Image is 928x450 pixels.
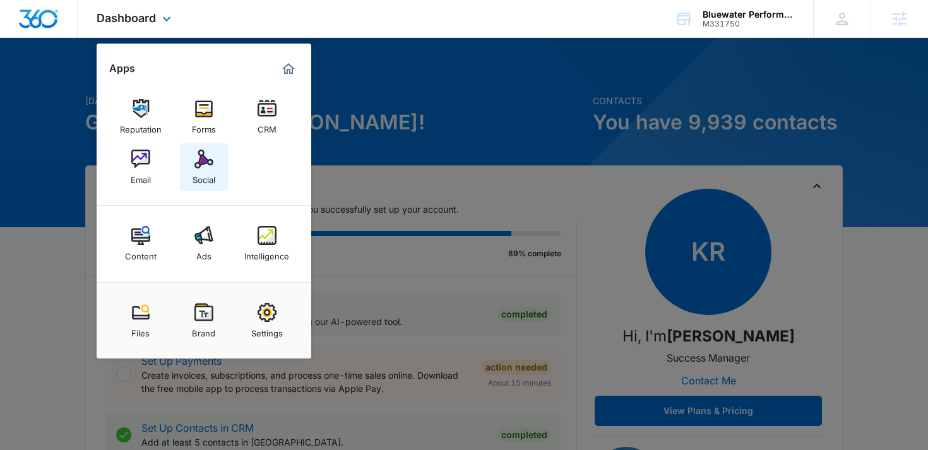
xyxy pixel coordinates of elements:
div: Files [131,322,150,338]
h2: Apps [109,62,135,74]
div: account name [703,9,795,20]
div: Intelligence [244,245,289,261]
a: Ads [180,220,228,268]
a: Content [117,220,165,268]
div: Reputation [120,118,162,134]
a: Settings [243,297,291,345]
div: Social [193,169,215,185]
a: Marketing 360® Dashboard [278,59,299,79]
div: CRM [258,118,277,134]
a: Files [117,297,165,345]
a: Forms [180,93,228,141]
a: Brand [180,297,228,345]
div: Brand [192,322,215,338]
div: Forms [192,118,216,134]
div: Ads [196,245,211,261]
div: Settings [251,322,283,338]
div: Content [125,245,157,261]
a: Social [180,143,228,191]
span: Dashboard [97,11,156,25]
a: Reputation [117,93,165,141]
div: account id [703,20,795,28]
a: Intelligence [243,220,291,268]
a: CRM [243,93,291,141]
div: Email [131,169,151,185]
a: Email [117,143,165,191]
